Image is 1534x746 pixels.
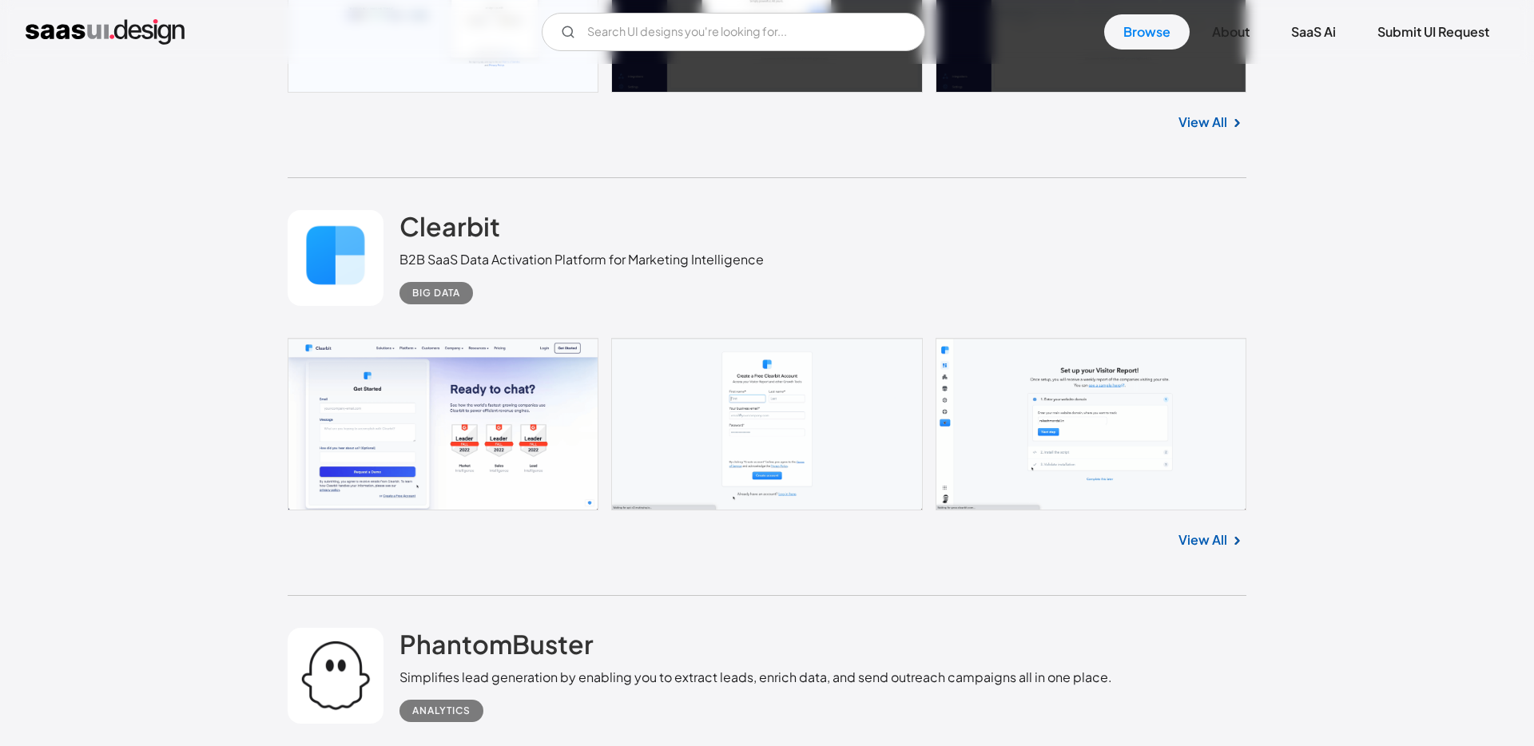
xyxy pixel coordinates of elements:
a: View All [1178,113,1227,132]
div: Analytics [412,701,471,720]
a: Clearbit [399,210,500,250]
a: home [26,19,185,45]
h2: Clearbit [399,210,500,242]
a: SaaS Ai [1272,14,1355,50]
input: Search UI designs you're looking for... [542,13,925,51]
a: About [1193,14,1269,50]
div: Big Data [412,284,460,303]
a: PhantomBuster [399,628,594,668]
a: Browse [1104,14,1190,50]
h2: PhantomBuster [399,628,594,660]
form: Email Form [542,13,925,51]
div: Simplifies lead generation by enabling you to extract leads, enrich data, and send outreach campa... [399,668,1112,687]
a: View All [1178,530,1227,550]
a: Submit UI Request [1358,14,1508,50]
div: B2B SaaS Data Activation Platform for Marketing Intelligence [399,250,764,269]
